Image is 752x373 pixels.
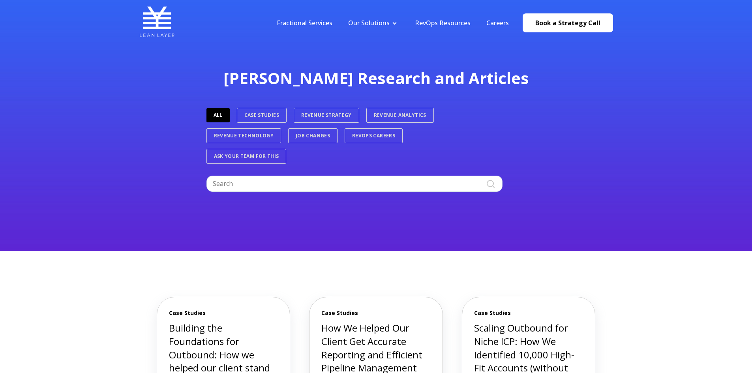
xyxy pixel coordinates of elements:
[345,128,403,143] a: RevOps Careers
[294,108,359,123] a: Revenue Strategy
[206,149,287,164] a: Ask Your Team For This
[269,19,517,27] div: Navigation Menu
[486,19,509,27] a: Careers
[288,128,338,143] a: Job Changes
[169,309,278,317] span: Case Studies
[474,309,583,317] span: Case Studies
[277,19,332,27] a: Fractional Services
[415,19,471,27] a: RevOps Resources
[223,67,529,89] span: [PERSON_NAME] Research and Articles
[321,309,431,317] span: Case Studies
[206,176,503,191] input: Search
[366,108,434,123] a: Revenue Analytics
[206,108,230,122] a: ALL
[523,13,613,32] a: Book a Strategy Call
[237,108,287,123] a: Case Studies
[348,19,390,27] a: Our Solutions
[206,128,281,143] a: Revenue Technology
